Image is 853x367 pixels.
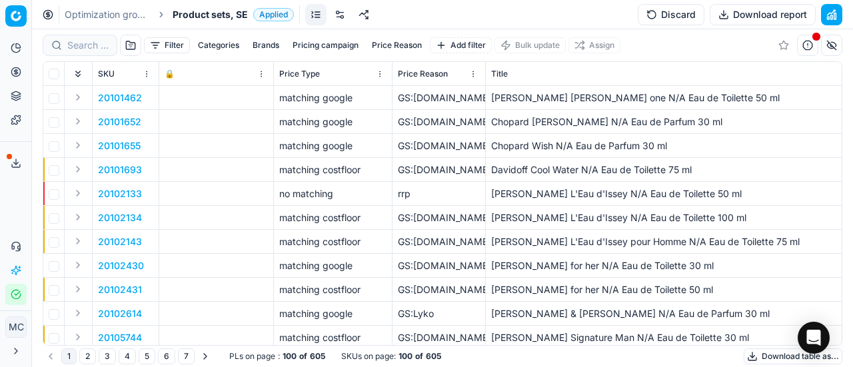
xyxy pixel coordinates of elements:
[139,348,155,364] button: 5
[279,211,387,224] div: matching costfloor
[98,69,115,79] span: SKU
[70,161,86,177] button: Expand
[279,259,387,272] div: matching google
[279,331,387,344] div: matching costfloor
[158,348,175,364] button: 6
[398,235,480,248] div: GS:[DOMAIN_NAME]
[173,8,248,21] span: Product sets, SE
[70,209,86,225] button: Expand
[398,259,480,272] div: GS:[DOMAIN_NAME]
[98,259,144,272] button: 20102430
[398,283,480,296] div: GS:[DOMAIN_NAME]
[367,37,427,53] button: Price Reason
[98,187,142,200] button: 20102133
[279,187,387,200] div: no matching
[98,139,141,153] button: 20101655
[6,317,26,337] span: MC
[98,283,142,296] button: 20102431
[247,37,285,53] button: Brands
[798,322,830,354] div: Open Intercom Messenger
[98,331,142,344] button: 20105744
[98,211,142,224] button: 20102134
[197,348,213,364] button: Go to next page
[398,331,480,344] div: GS:[DOMAIN_NAME]
[70,89,86,105] button: Expand
[119,348,136,364] button: 4
[398,69,448,79] span: Price Reason
[398,163,480,177] div: GS:[DOMAIN_NAME]
[178,348,195,364] button: 7
[279,283,387,296] div: matching costfloor
[638,4,704,25] button: Discard
[67,39,109,52] input: Search by SKU or title
[491,69,508,79] span: Title
[98,115,141,129] button: 20101652
[61,348,77,364] button: 1
[310,351,325,362] strong: 605
[398,211,480,224] div: GS:[DOMAIN_NAME]
[5,316,27,338] button: MC
[299,351,307,362] strong: of
[98,91,142,105] button: 20101462
[229,351,275,362] span: PLs on page
[65,8,150,21] a: Optimization groups
[568,37,620,53] button: Assign
[70,66,86,82] button: Expand all
[399,351,413,362] strong: 100
[98,235,142,248] button: 20102143
[398,139,480,153] div: GS:[DOMAIN_NAME]
[287,37,364,53] button: Pricing campaign
[279,139,387,153] div: matching google
[165,69,175,79] span: 🔒
[398,91,480,105] div: GS:[DOMAIN_NAME]
[70,233,86,249] button: Expand
[430,37,492,53] button: Add filter
[279,69,320,79] span: Price Type
[70,113,86,129] button: Expand
[494,37,566,53] button: Bulk update
[229,351,325,362] div: :
[710,4,816,25] button: Download report
[173,8,294,21] span: Product sets, SEApplied
[99,348,116,364] button: 3
[43,348,59,364] button: Go to previous page
[70,281,86,297] button: Expand
[398,187,480,200] div: rrp
[279,91,387,105] div: matching google
[79,348,96,364] button: 2
[341,351,396,362] span: SKUs on page :
[144,37,190,53] button: Filter
[744,348,842,364] button: Download table as...
[70,185,86,201] button: Expand
[398,307,480,320] div: GS:Lyko
[279,307,387,320] div: matching google
[98,307,142,320] button: 20102614
[98,163,142,177] button: 20101693
[253,8,294,21] span: Applied
[398,115,480,129] div: GS:[DOMAIN_NAME]
[65,8,294,21] nav: breadcrumb
[279,235,387,248] div: matching costfloor
[279,115,387,129] div: matching google
[415,351,423,362] strong: of
[70,305,86,321] button: Expand
[193,37,245,53] button: Categories
[279,163,387,177] div: matching costfloor
[283,351,297,362] strong: 100
[70,137,86,153] button: Expand
[70,257,86,273] button: Expand
[43,348,213,364] nav: pagination
[426,351,441,362] strong: 605
[70,329,86,345] button: Expand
